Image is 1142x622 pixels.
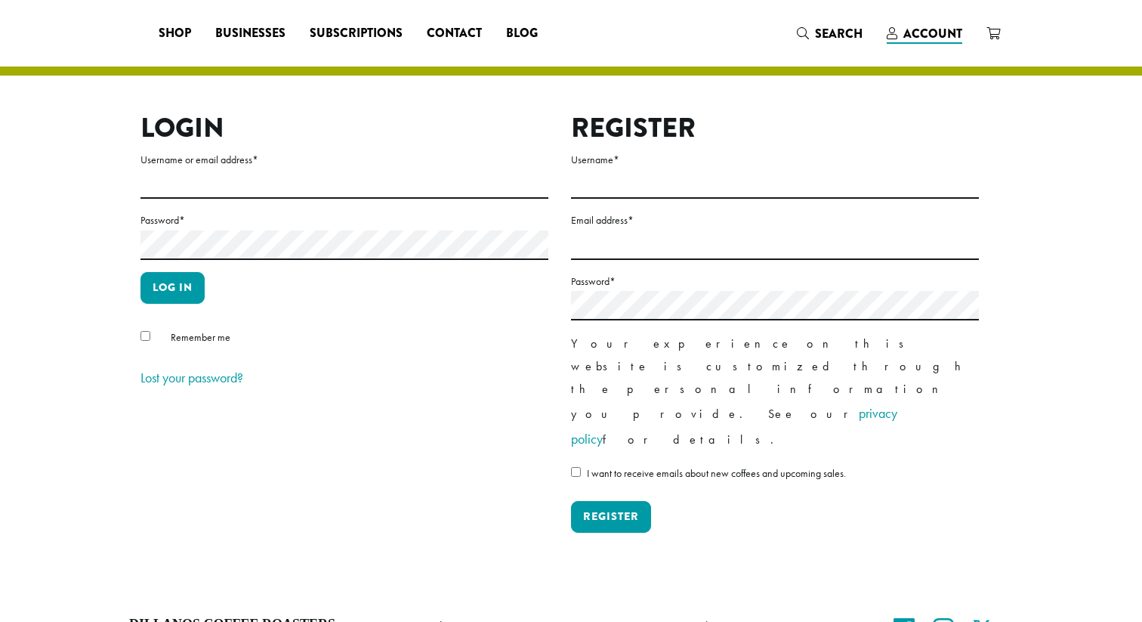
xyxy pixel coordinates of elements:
label: Password [140,211,548,230]
span: Blog [506,24,538,43]
span: Search [815,25,863,42]
a: Search [785,21,875,46]
span: Contact [427,24,482,43]
span: Subscriptions [310,24,403,43]
label: Email address [571,211,979,230]
input: I want to receive emails about new coffees and upcoming sales. [571,467,581,477]
h2: Login [140,112,548,144]
span: Shop [159,24,191,43]
span: Account [903,25,962,42]
span: I want to receive emails about new coffees and upcoming sales. [587,466,846,480]
a: Lost your password? [140,369,243,386]
h2: Register [571,112,979,144]
label: Username or email address [140,150,548,169]
button: Log in [140,272,205,304]
label: Password [571,272,979,291]
a: Shop [147,21,203,45]
a: privacy policy [571,404,897,447]
p: Your experience on this website is customized through the personal information you provide. See o... [571,333,979,452]
span: Remember me [171,330,230,344]
button: Register [571,501,651,533]
span: Businesses [215,24,285,43]
label: Username [571,150,979,169]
